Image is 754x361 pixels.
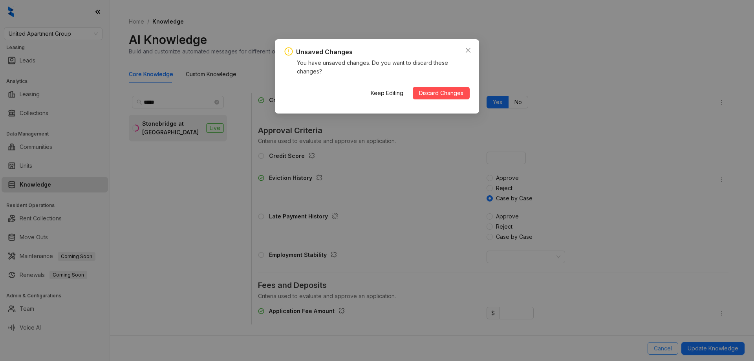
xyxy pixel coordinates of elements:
div: You have unsaved changes. Do you want to discard these changes? [297,59,470,76]
button: Discard Changes [413,87,470,99]
span: Keep Editing [371,89,403,97]
div: Unsaved Changes [296,47,353,57]
button: Close [462,44,474,57]
button: Keep Editing [364,87,410,99]
span: Discard Changes [419,89,463,97]
span: close [465,47,471,53]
